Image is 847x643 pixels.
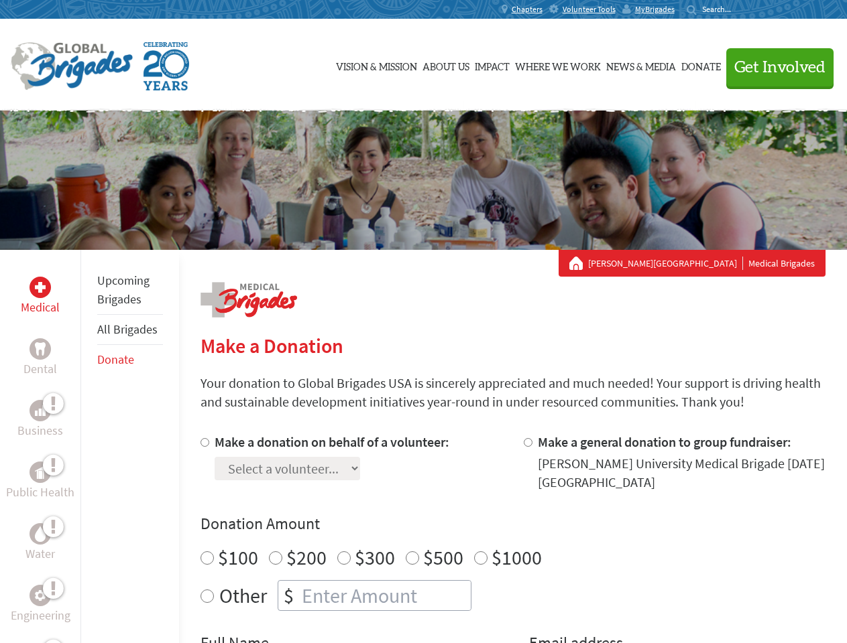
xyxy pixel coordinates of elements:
[35,342,46,355] img: Dental
[538,433,791,450] label: Make a general donation to group fundraiser:
[97,345,163,374] li: Donate
[606,31,676,98] a: News & Media
[218,545,258,570] label: $100
[278,581,299,610] div: $
[11,42,133,90] img: Global Brigades Logo
[538,454,826,492] div: [PERSON_NAME] University Medical Brigade [DATE] [GEOGRAPHIC_DATA]
[215,433,449,450] label: Make a donation on behalf of a volunteer:
[30,523,51,545] div: Water
[35,405,46,416] img: Business
[35,590,46,601] img: Engineering
[23,338,57,378] a: DentalDental
[726,48,834,86] button: Get Involved
[35,282,46,293] img: Medical
[30,338,51,360] div: Dental
[336,31,417,98] a: Vision & Mission
[569,257,815,270] div: Medical Brigades
[11,606,70,625] p: Engineering
[30,461,51,483] div: Public Health
[97,273,150,307] a: Upcoming Brigades
[422,31,469,98] a: About Us
[635,4,675,15] span: MyBrigades
[97,315,163,345] li: All Brigades
[30,400,51,421] div: Business
[35,526,46,541] img: Water
[144,42,189,90] img: Global Brigades Celebrating 20 Years
[512,4,543,15] span: Chapters
[25,545,55,563] p: Water
[201,374,826,411] p: Your donation to Global Brigades USA is sincerely appreciated and much needed! Your support is dr...
[702,4,740,14] input: Search...
[21,277,60,317] a: MedicalMedical
[17,400,63,440] a: BusinessBusiness
[97,321,158,337] a: All Brigades
[355,545,395,570] label: $300
[681,31,721,98] a: Donate
[515,31,601,98] a: Where We Work
[97,352,134,367] a: Donate
[11,585,70,625] a: EngineeringEngineering
[25,523,55,563] a: WaterWater
[30,277,51,298] div: Medical
[423,545,463,570] label: $500
[23,360,57,378] p: Dental
[21,298,60,317] p: Medical
[286,545,327,570] label: $200
[299,581,471,610] input: Enter Amount
[588,257,743,270] a: [PERSON_NAME][GEOGRAPHIC_DATA]
[201,513,826,534] h4: Donation Amount
[17,421,63,440] p: Business
[35,466,46,479] img: Public Health
[563,4,616,15] span: Volunteer Tools
[201,282,297,317] img: logo-medical.png
[6,483,74,502] p: Public Health
[492,545,542,570] label: $1000
[734,60,826,76] span: Get Involved
[201,334,826,358] h2: Make a Donation
[219,580,267,611] label: Other
[97,266,163,315] li: Upcoming Brigades
[475,31,510,98] a: Impact
[6,461,74,502] a: Public HealthPublic Health
[30,585,51,606] div: Engineering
